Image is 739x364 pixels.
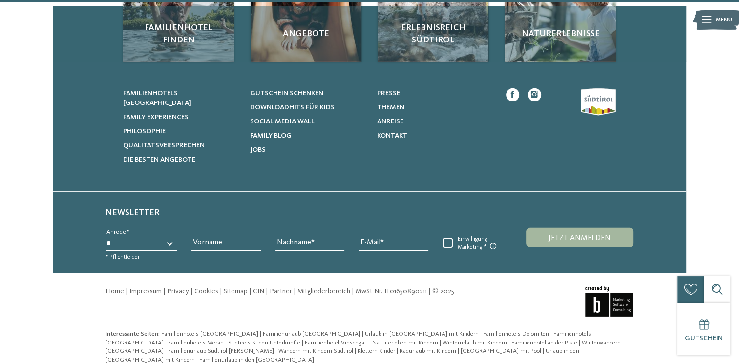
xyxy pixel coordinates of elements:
a: Klettern Kinder [358,348,397,354]
span: | [260,331,261,337]
a: Themen [377,102,492,112]
span: | [249,288,252,295]
span: Kontakt [377,132,407,139]
span: | [220,288,222,295]
a: Family Blog [250,131,366,141]
span: Natur erleben mit Kindern [372,340,438,346]
span: | [302,340,303,346]
span: Familienhotel finden [132,22,225,46]
a: Privacy [167,288,189,295]
span: Familienhotels Meran [168,340,224,346]
a: Qualitätsversprechen [123,141,239,150]
span: | [225,340,227,346]
a: Natur erleben mit Kindern [372,340,440,346]
span: | [458,348,459,354]
a: Familienhotels Dolomiten [483,331,550,337]
span: | [126,288,128,295]
a: Mitgliederbereich [297,288,350,295]
span: Jobs [250,146,266,153]
a: Gutschein schenken [250,88,366,98]
a: Familienhotels [GEOGRAPHIC_DATA] [106,331,591,346]
span: Radurlaub mit Kindern [400,348,456,354]
span: Family Experiences [123,114,189,121]
span: [GEOGRAPHIC_DATA] mit Pool [461,348,541,354]
span: Familienhotels [GEOGRAPHIC_DATA] [123,90,191,106]
span: | [163,288,166,295]
span: Wandern mit Kindern Südtirol [278,348,353,354]
span: Gutschein schenken [250,90,323,97]
a: Die besten Angebote [123,155,239,164]
span: | [190,288,193,295]
span: * Pflichtfelder [106,254,140,260]
span: Angebote [259,28,353,40]
span: | [275,348,277,354]
span: Family Blog [250,132,292,139]
span: Gutschein [685,335,723,342]
a: Familienhotels Meran [168,340,225,346]
span: Themen [377,104,404,111]
span: | [362,331,363,337]
button: Jetzt anmelden [526,228,633,247]
span: Jetzt anmelden [549,234,611,242]
a: Social Media Wall [250,117,366,126]
a: Presse [377,88,492,98]
span: | [508,340,510,346]
span: Naturerlebnisse [514,28,607,40]
span: Philosophie [123,128,166,135]
a: Familienurlaub in den [GEOGRAPHIC_DATA] [199,357,314,363]
span: | [579,340,580,346]
span: | [294,288,296,295]
span: © 2025 [432,288,454,295]
a: Anreise [377,117,492,126]
span: Erlebnisreich Südtirol [386,22,480,46]
span: | [397,348,398,354]
a: Partner [270,288,292,295]
a: Südtirols Süden Unterkünfte [228,340,302,346]
a: Urlaub in [GEOGRAPHIC_DATA] mit Kindern [365,331,480,337]
a: Familienhotels [GEOGRAPHIC_DATA] [123,88,239,108]
a: Kontakt [377,131,492,141]
span: Familienhotel Vinschgau [305,340,368,346]
a: Gutschein [677,303,730,355]
span: Die besten Angebote [123,156,195,163]
a: Impressum [129,288,162,295]
span: MwSt-Nr. IT01650890211 [356,288,427,295]
a: Familienhotel an der Piste [511,340,579,346]
span: Familienhotels Dolomiten [483,331,549,337]
img: Brandnamic GmbH | Leading Hospitality Solutions [585,286,633,317]
a: Downloadhits für Kids [250,102,366,112]
a: Sitemap [224,288,248,295]
span: Interessante Seiten: [106,331,160,337]
span: Anreise [377,118,403,125]
a: Home [106,288,124,295]
a: Familienurlaub [GEOGRAPHIC_DATA] [263,331,362,337]
a: Radurlaub mit Kindern [400,348,458,354]
a: Jobs [250,145,366,155]
a: Familienhotels [GEOGRAPHIC_DATA] [161,331,260,337]
a: Wandern mit Kindern Südtirol [278,348,355,354]
span: Downloadhits für Kids [250,104,335,111]
span: | [550,331,552,337]
span: Newsletter [106,208,160,217]
span: | [369,340,371,346]
a: Winterurlaub mit Kindern [443,340,508,346]
a: Cookies [194,288,218,295]
span: Urlaub in [GEOGRAPHIC_DATA] mit Kindern [365,331,479,337]
span: Presse [377,90,400,97]
span: Social Media Wall [250,118,315,125]
a: CIN [253,288,264,295]
span: | [428,288,431,295]
a: Familienurlaub Südtirol [PERSON_NAME] [168,348,275,354]
span: | [480,331,482,337]
span: Familienurlaub [GEOGRAPHIC_DATA] [263,331,360,337]
span: Südtirols Süden Unterkünfte [228,340,300,346]
span: Qualitätsversprechen [123,142,205,149]
span: Winterurlaub mit Kindern [443,340,507,346]
span: | [266,288,268,295]
span: Familienhotels [GEOGRAPHIC_DATA] [161,331,258,337]
span: | [352,288,354,295]
span: | [440,340,441,346]
a: Familienhotel Vinschgau [305,340,369,346]
a: Philosophie [123,126,239,136]
a: Urlaub in den [GEOGRAPHIC_DATA] mit Kindern [106,348,579,363]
